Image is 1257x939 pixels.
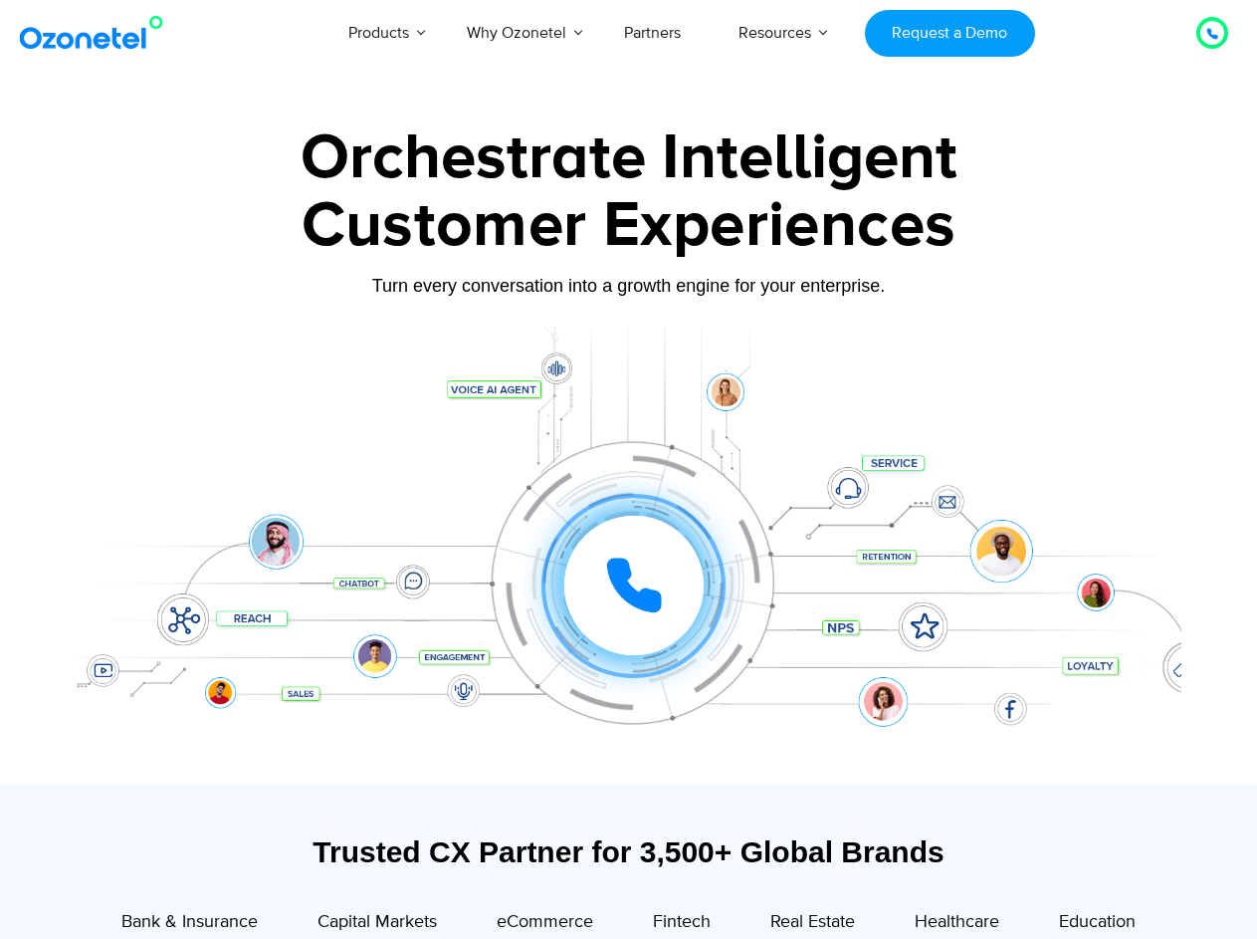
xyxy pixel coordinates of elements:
[915,911,999,933] span: Healthcare
[1059,911,1136,933] span: Education
[77,275,1181,297] div: Turn every conversation into a growth engine for your enterprise.
[653,911,711,933] span: Fintech
[865,10,1035,57] a: Request a Demo
[87,834,1171,869] div: Trusted CX Partner for 3,500+ Global Brands
[317,911,437,933] span: Capital Markets
[121,911,258,933] span: Bank & Insurance
[77,178,1181,274] div: Customer Experiences
[77,126,1181,190] div: Orchestrate Intelligent
[497,911,593,933] span: eCommerce
[770,911,855,933] span: Real Estate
